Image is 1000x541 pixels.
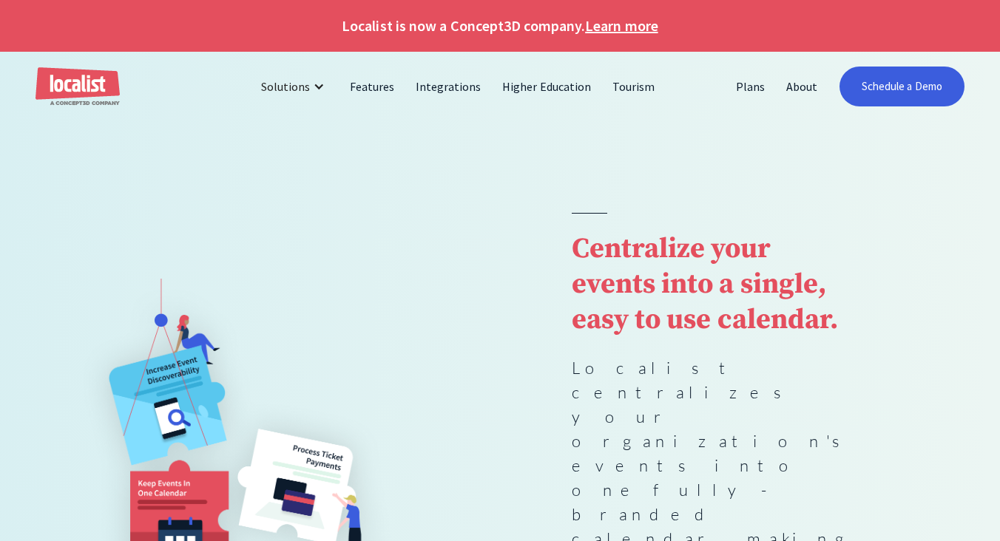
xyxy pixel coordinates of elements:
a: Higher Education [492,69,602,104]
a: Schedule a Demo [839,67,964,106]
div: Solutions [250,69,339,104]
a: Features [339,69,405,104]
a: home [36,67,120,106]
a: Integrations [405,69,492,104]
div: Solutions [261,78,310,95]
a: About [776,69,828,104]
a: Tourism [602,69,666,104]
a: Learn more [585,15,658,37]
a: Plans [726,69,776,104]
strong: Centralize your events into a single, easy to use calendar. [572,231,838,338]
